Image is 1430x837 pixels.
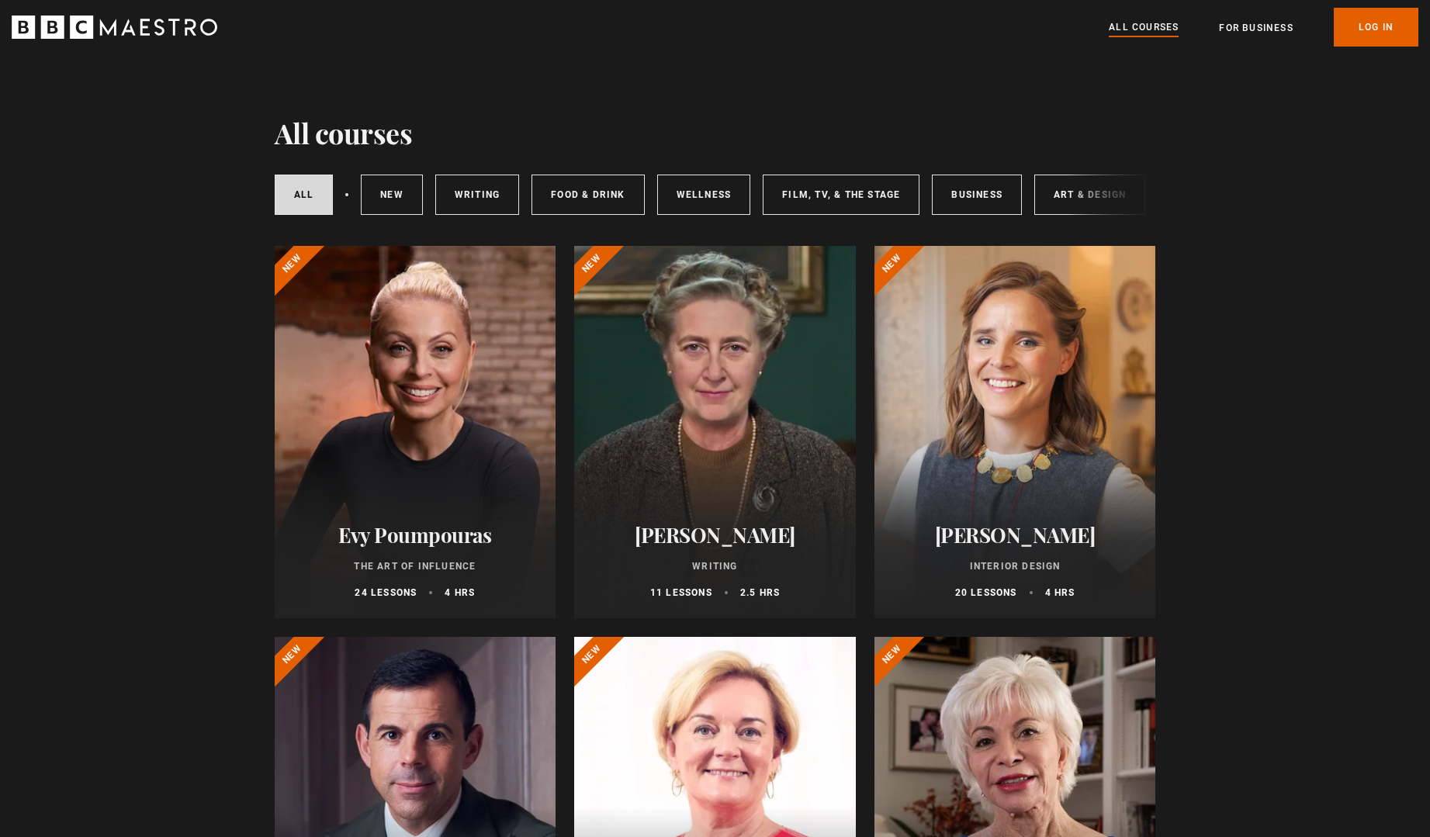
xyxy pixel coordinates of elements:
p: Interior Design [893,559,1137,573]
a: [PERSON_NAME] Writing 11 lessons 2.5 hrs New [574,246,856,618]
nav: Primary [1109,8,1418,47]
p: 2.5 hrs [740,586,780,600]
a: Food & Drink [531,175,644,215]
a: For business [1219,20,1293,36]
a: Wellness [657,175,751,215]
h1: All courses [275,116,413,149]
a: Evy Poumpouras The Art of Influence 24 lessons 4 hrs New [275,246,556,618]
p: 4 hrs [1045,586,1075,600]
a: All [275,175,334,215]
p: 24 lessons [355,586,417,600]
p: 11 lessons [650,586,712,600]
h2: [PERSON_NAME] [893,523,1137,547]
a: [PERSON_NAME] Interior Design 20 lessons 4 hrs New [874,246,1156,618]
a: Art & Design [1034,175,1145,215]
a: All Courses [1109,19,1179,36]
p: The Art of Influence [293,559,538,573]
p: 20 lessons [955,586,1017,600]
a: Film, TV, & The Stage [763,175,919,215]
a: Writing [435,175,519,215]
a: Business [932,175,1022,215]
h2: [PERSON_NAME] [593,523,837,547]
a: New [361,175,423,215]
p: 4 hrs [445,586,475,600]
p: Writing [593,559,837,573]
a: Log In [1334,8,1418,47]
svg: BBC Maestro [12,16,217,39]
h2: Evy Poumpouras [293,523,538,547]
